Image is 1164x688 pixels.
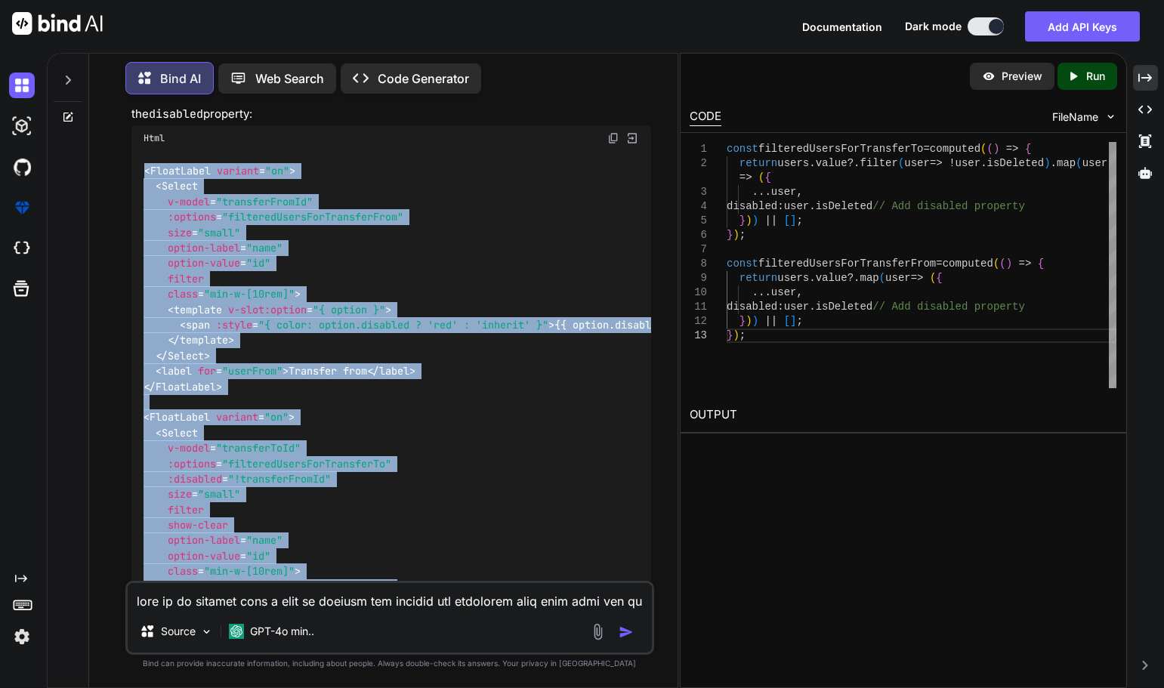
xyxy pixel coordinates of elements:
span: user [1082,157,1108,169]
span: map [1057,157,1076,169]
span: < = > [144,411,295,424]
span: "name" [246,241,283,255]
span: ( [1076,157,1082,169]
div: CODE [690,108,721,126]
img: preview [982,69,996,83]
img: copy [607,132,619,144]
span: => [1018,258,1031,270]
span: const [727,258,758,270]
div: 9 [690,271,707,285]
span: return [739,157,777,169]
span: user [784,301,810,313]
span: return [739,272,777,284]
span: filter [860,157,897,169]
span: span [186,318,210,332]
div: 7 [690,242,707,257]
span: const [727,143,758,155]
span: . [809,157,815,169]
h2: OUTPUT [681,397,1126,433]
span: "id" [246,257,270,270]
span: "transferToId" [216,441,301,455]
span: show-clear [168,518,228,532]
span: { [1038,258,1044,270]
span: user [885,272,911,284]
span: [ [784,214,790,227]
img: attachment [589,623,607,640]
span: variant [216,411,258,424]
span: "transferFromId" [216,195,313,208]
img: chevron down [1104,110,1117,123]
span: users [777,157,809,169]
span: ) [733,329,739,341]
img: cloudideIcon [9,236,35,261]
span: v-slot:option [228,303,307,316]
span: => [739,171,752,184]
span: template [174,580,222,594]
span: ( [980,143,986,155]
img: GPT-4o mini [229,624,244,639]
code: {{ option.disabled ? `${[DOMAIN_NAME]} (Deleted)` : [DOMAIN_NAME] }} Transfer from {{ option.disa... [144,163,1008,671]
img: premium [9,195,35,221]
span: ; [739,329,746,341]
div: 8 [690,257,707,271]
span: => [1006,143,1019,155]
span: Html [144,132,165,144]
span: ) [1044,157,1050,169]
span: class [168,565,198,578]
div: 1 [690,142,707,156]
span: ... [752,186,771,198]
span: :options [168,457,216,470]
span: ) [746,214,752,227]
span: "{ option }" [313,303,385,316]
span: . [809,301,815,313]
span: ?. [848,272,860,284]
div: 11 [690,300,707,314]
span: "filteredUsersForTransferFrom" [222,211,403,224]
button: Add API Keys [1025,11,1140,42]
span: class [168,288,198,301]
span: filter [168,272,204,285]
p: Preview [1002,69,1042,84]
span: users [777,272,809,284]
span: computed [930,143,980,155]
span: ) [752,214,758,227]
span: Documentation [802,20,882,33]
span: "userFrom" [222,365,283,378]
span: , [796,286,802,298]
span: "min-w-[10rem]" [204,288,295,301]
img: Open in Browser [625,131,639,145]
span: < = > [156,365,289,378]
span: = [923,143,929,155]
span: for [198,365,216,378]
span: ... [752,286,771,298]
span: </ > [144,380,222,393]
span: option-value [168,549,240,563]
span: value [816,157,848,169]
span: { [1025,143,1031,155]
div: 10 [690,285,707,300]
img: githubDark [9,154,35,180]
span: . [809,200,815,212]
span: disabled [727,301,777,313]
span: isDeleted [816,200,873,212]
span: option-value [168,257,240,270]
span: } [739,214,746,227]
span: v-model [168,195,210,208]
span: "!transferFromId" [228,472,331,486]
span: < = = = = = = > [144,180,403,301]
span: ] [790,315,796,327]
span: user [771,286,797,298]
span: < = > [168,580,391,594]
span: size [168,226,192,239]
span: "{ color: option.disabled ? 'red' : 'inherit' }" [258,318,548,332]
span: "small" [198,226,240,239]
span: ; [739,229,746,241]
span: ) [752,315,758,327]
p: Web Search [255,69,324,88]
span: ) [746,315,752,327]
span: "{ option }" [313,580,385,594]
span: v-model [168,441,210,455]
span: template [174,303,222,316]
span: < = > [180,318,554,332]
span: Select [168,349,204,363]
